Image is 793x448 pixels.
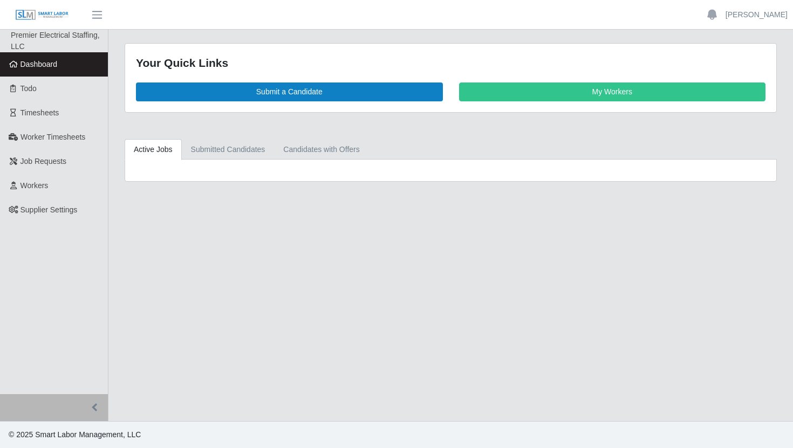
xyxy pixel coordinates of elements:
[9,430,141,439] span: © 2025 Smart Labor Management, LLC
[20,108,59,117] span: Timesheets
[20,205,78,214] span: Supplier Settings
[20,133,85,141] span: Worker Timesheets
[726,9,788,20] a: [PERSON_NAME]
[136,82,443,101] a: Submit a Candidate
[136,54,765,72] div: Your Quick Links
[459,82,766,101] a: My Workers
[15,9,69,21] img: SLM Logo
[20,60,58,68] span: Dashboard
[20,84,37,93] span: Todo
[20,157,67,166] span: Job Requests
[11,31,100,51] span: Premier Electrical Staffing, LLC
[125,139,182,160] a: Active Jobs
[182,139,275,160] a: Submitted Candidates
[274,139,368,160] a: Candidates with Offers
[20,181,49,190] span: Workers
